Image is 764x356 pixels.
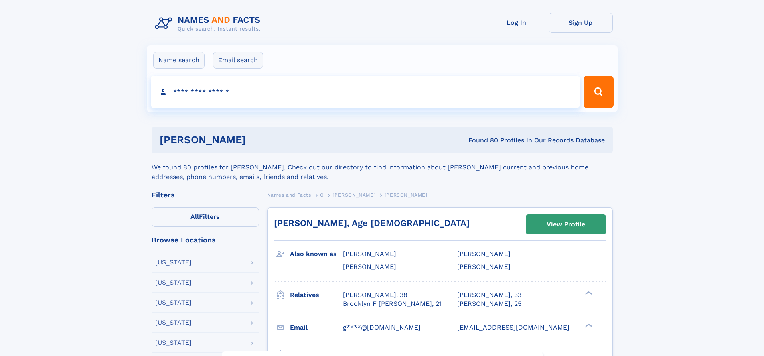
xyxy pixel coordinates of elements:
[160,135,357,145] h1: [PERSON_NAME]
[290,321,343,334] h3: Email
[155,340,192,346] div: [US_STATE]
[457,323,569,331] span: [EMAIL_ADDRESS][DOMAIN_NAME]
[290,288,343,302] h3: Relatives
[213,52,263,69] label: Email search
[357,136,605,145] div: Found 80 Profiles In Our Records Database
[457,291,521,299] a: [PERSON_NAME], 33
[152,153,613,182] div: We found 80 profiles for [PERSON_NAME]. Check out our directory to find information about [PERSON...
[343,299,442,308] a: Brooklyn F [PERSON_NAME], 21
[343,263,396,271] span: [PERSON_NAME]
[457,250,511,258] span: [PERSON_NAME]
[385,192,428,198] span: [PERSON_NAME]
[547,215,585,234] div: View Profile
[332,190,375,200] a: [PERSON_NAME]
[343,250,396,258] span: [PERSON_NAME]
[151,76,580,108] input: search input
[152,191,259,199] div: Filters
[152,13,267,35] img: Logo Names and Facts
[320,192,324,198] span: C
[332,192,375,198] span: [PERSON_NAME]
[583,290,593,295] div: ❯
[457,263,511,271] span: [PERSON_NAME]
[190,213,199,220] span: All
[267,190,311,200] a: Names and Facts
[155,319,192,326] div: [US_STATE]
[484,13,549,33] a: Log In
[549,13,613,33] a: Sign Up
[320,190,324,200] a: C
[343,291,407,299] a: [PERSON_NAME], 38
[290,247,343,261] h3: Also known as
[583,323,593,328] div: ❯
[274,218,470,228] a: [PERSON_NAME], Age [DEMOGRAPHIC_DATA]
[152,236,259,244] div: Browse Locations
[457,299,521,308] a: [PERSON_NAME], 25
[526,215,606,234] a: View Profile
[152,207,259,227] label: Filters
[155,279,192,286] div: [US_STATE]
[155,259,192,266] div: [US_STATE]
[155,299,192,306] div: [US_STATE]
[584,76,613,108] button: Search Button
[153,52,205,69] label: Name search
